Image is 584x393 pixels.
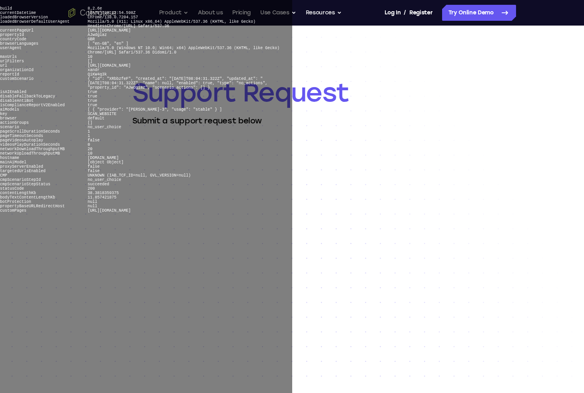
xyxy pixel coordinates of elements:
[306,5,342,21] button: Resources
[442,5,516,21] a: Try Online Demo
[132,77,452,109] h1: Support Request
[132,115,452,126] p: Submit a support request below
[385,5,401,21] a: Log In
[404,8,406,18] span: /
[409,5,433,21] a: Register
